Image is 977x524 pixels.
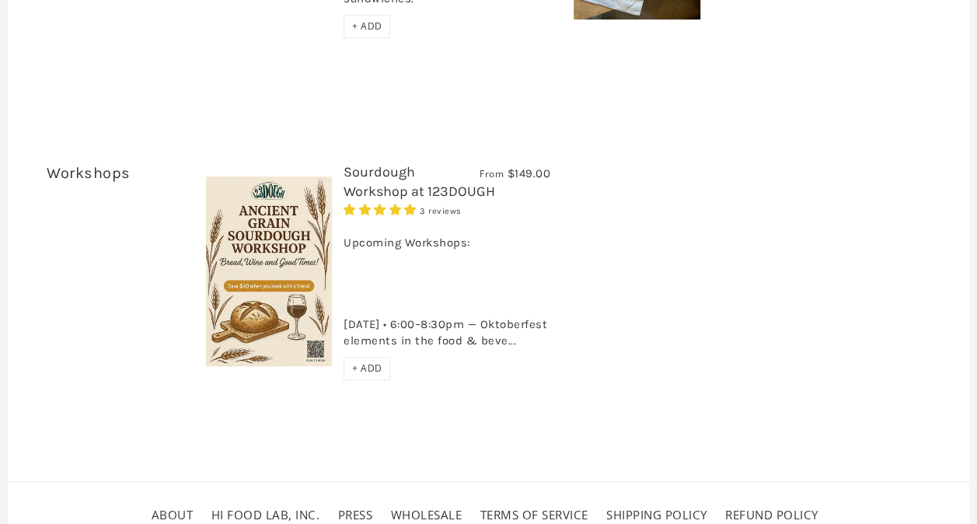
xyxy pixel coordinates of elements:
a: Refund policy [725,507,818,522]
span: $149.00 [508,166,551,180]
span: 3 reviews [420,206,462,216]
a: Sourdough Workshop at 123DOUGH [344,163,495,200]
a: About [152,507,194,522]
span: 5.00 stars [344,203,420,217]
span: + ADD [352,362,382,375]
a: Press [338,507,373,522]
a: Wholesale [391,507,462,522]
div: Upcoming Workshops: [DATE] • 6:00–8:30pm — Oktoberfest elements in the food & beve... [344,218,550,357]
a: HI FOOD LAB, INC. [211,507,320,522]
div: + ADD [344,15,391,38]
img: Sourdough Workshop at 123DOUGH [206,176,332,366]
span: From [480,167,504,180]
span: + ADD [352,19,382,33]
a: Workshops [47,164,131,182]
a: Terms of service [480,507,588,522]
div: + ADD [344,357,391,380]
a: Shipping Policy [606,507,707,522]
h3: 1 item [47,162,194,208]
